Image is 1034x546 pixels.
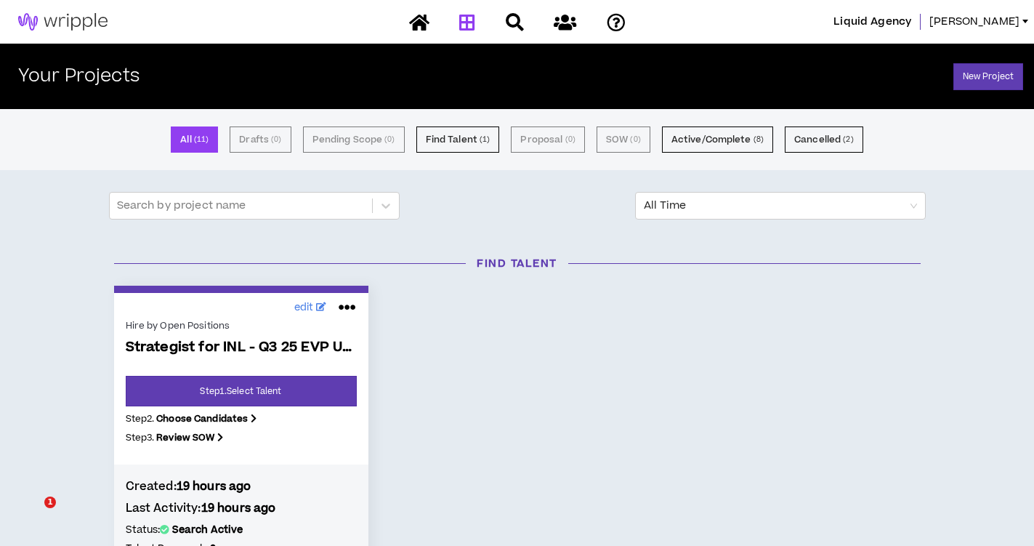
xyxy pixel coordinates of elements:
[230,127,291,153] button: Drafts (0)
[103,256,932,271] h3: Find Talent
[126,412,357,425] p: Step 2 .
[271,133,281,146] small: ( 0 )
[126,500,357,516] h4: Last Activity:
[833,14,911,30] span: Liquid Agency
[644,193,917,219] span: All Time
[843,133,853,146] small: ( 2 )
[597,127,650,153] button: SOW (0)
[126,522,357,538] h5: Status:
[511,127,584,153] button: Proposal (0)
[416,127,500,153] button: Find Talent (1)
[194,133,209,146] small: ( 11 )
[294,300,314,316] span: edit
[662,127,773,153] button: Active/Complete (8)
[126,376,357,406] a: Step1.Select Talent
[754,133,764,146] small: ( 8 )
[172,523,243,537] b: Search Active
[15,497,49,531] iframe: Intercom live chat
[177,478,251,494] b: 19 hours ago
[785,127,863,153] button: Cancelled (2)
[303,127,405,153] button: Pending Scope (0)
[126,431,357,444] p: Step 3 .
[953,63,1023,90] a: New Project
[126,478,357,494] h4: Created:
[126,319,357,332] div: Hire by Open Positions
[44,497,56,508] span: 1
[565,133,575,146] small: ( 0 )
[291,297,331,319] a: edit
[171,127,218,153] button: All (11)
[480,133,490,146] small: ( 1 )
[929,14,1019,30] span: [PERSON_NAME]
[156,412,248,425] b: Choose Candidates
[126,340,357,356] span: Strategist for INL - Q3 25 EVP Updates
[18,66,140,87] h2: Your Projects
[384,133,395,146] small: ( 0 )
[201,500,276,516] b: 19 hours ago
[630,133,640,146] small: ( 0 )
[156,431,214,444] b: Review SOW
